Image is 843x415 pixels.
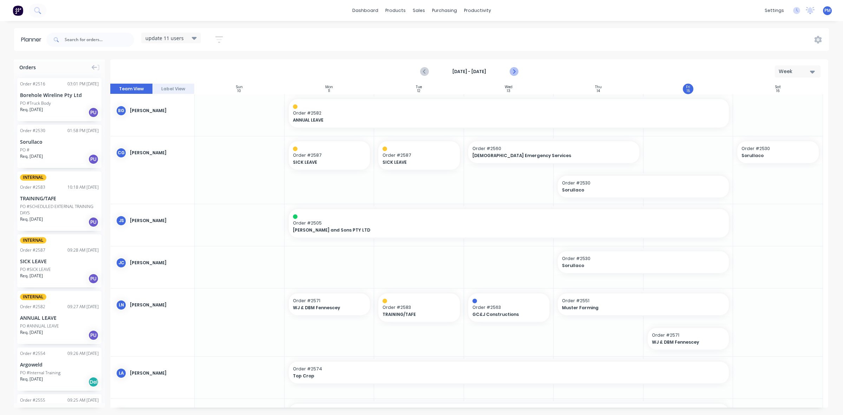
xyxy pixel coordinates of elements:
span: Orders [19,64,36,71]
div: Order # 2530 [20,128,45,134]
input: Search for orders... [65,33,134,47]
div: PO # [20,147,30,153]
span: Sorullaco [741,153,807,159]
div: 09:25 AM [DATE] [67,397,99,403]
div: PU [88,107,99,118]
span: INTERNAL [20,237,46,244]
div: [PERSON_NAME] [130,370,189,376]
button: Week [775,65,821,78]
a: dashboard [349,5,382,16]
div: 16 [776,89,780,93]
button: Label View [152,84,195,94]
span: SICK LEAVE [293,159,359,166]
div: Sorullaco [20,138,99,145]
div: [PERSON_NAME] [130,302,189,308]
span: Order # 2583 [383,304,456,311]
span: Order # 2530 [562,255,725,262]
span: update 11 users [145,34,184,42]
div: JC [116,258,126,268]
button: Team View [110,84,152,94]
div: PO #SICK LEAVE [20,266,51,273]
div: 10 [237,89,241,93]
div: PU [88,273,99,284]
div: PO #Internal Training [20,370,60,376]
div: PU [88,154,99,164]
div: Planner [21,35,45,44]
div: 13 [507,89,510,93]
div: settings [761,5,788,16]
span: Order # 2563 [472,304,545,311]
span: Order # 2587 [383,152,456,158]
span: [DEMOGRAPHIC_DATA] Emergency Services [472,153,619,159]
div: Fri [686,85,690,89]
div: sales [409,5,429,16]
span: TRAINING/TAFE [383,311,448,318]
div: PO #SCHEDULED EXTERNAL TRAINING DAYS [20,203,99,216]
div: 12 [417,89,420,93]
span: Order # 2574 [293,366,725,372]
div: Argoweld [20,361,99,368]
div: [PERSON_NAME] [130,260,189,266]
div: Order # 2555 [20,397,45,403]
div: 10:18 AM [DATE] [67,184,99,190]
span: ANNUAL LEAVE [293,117,682,123]
span: PM [824,7,831,14]
div: Order # 2583 [20,184,45,190]
img: Factory [13,5,23,16]
span: Order # 2571 [293,298,366,304]
span: Top Crop [293,373,682,379]
span: Req. [DATE] [20,106,43,113]
div: LA [116,368,126,378]
div: CG [116,148,126,158]
span: Order # 2505 [293,220,725,226]
span: GC&J Constructions [472,311,538,318]
div: Order # 2587 [20,247,45,253]
span: Req. [DATE] [20,153,43,160]
div: 15 [687,89,690,93]
div: Order # 2554 [20,350,45,357]
div: PU [88,330,99,341]
span: INTERNAL [20,294,46,300]
div: 14 [597,89,600,93]
div: SICK LEAVE [20,258,99,265]
div: 03:01 PM [DATE] [67,81,99,87]
span: Order # 2571 [652,332,725,338]
div: Week [779,68,811,75]
div: 09:28 AM [DATE] [67,247,99,253]
span: Order # 2530 [562,180,725,186]
span: Req. [DATE] [20,376,43,382]
span: Order # 2551 [562,298,725,304]
span: WJ & DBM Fennescey [652,339,718,345]
div: Order # 2516 [20,81,45,87]
span: Order # 2560 [472,145,635,152]
span: Sorullaco [562,262,708,269]
div: [PERSON_NAME] [130,150,189,156]
span: Sorullaco [562,187,708,193]
div: [PERSON_NAME] [130,218,189,224]
span: Req. [DATE] [20,329,43,336]
div: Borehole Wireline Pty Ltd [20,91,99,99]
div: 11 [328,89,330,93]
div: 09:26 AM [DATE] [67,350,99,357]
div: PO #Truck Body [20,100,51,106]
div: Mon [325,85,333,89]
div: Tue [416,85,422,89]
div: JS [116,215,126,226]
div: Del [88,377,99,387]
div: LN [116,300,126,310]
strong: [DATE] - [DATE] [434,69,504,75]
div: 01:58 PM [DATE] [67,128,99,134]
span: Req. [DATE] [20,273,43,279]
div: Sun [236,85,243,89]
div: Wed [505,85,512,89]
div: Sat [775,85,781,89]
span: Order # 2582 [293,110,725,116]
div: purchasing [429,5,460,16]
span: Order # 2587 [293,152,366,158]
div: PO #ANNUAL LEAVE [20,323,59,329]
span: Order # 2530 [741,145,815,152]
div: Order # 2582 [20,304,45,310]
div: productivity [460,5,495,16]
div: TRAINING/TAFE [20,195,99,202]
div: 09:27 AM [DATE] [67,304,99,310]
